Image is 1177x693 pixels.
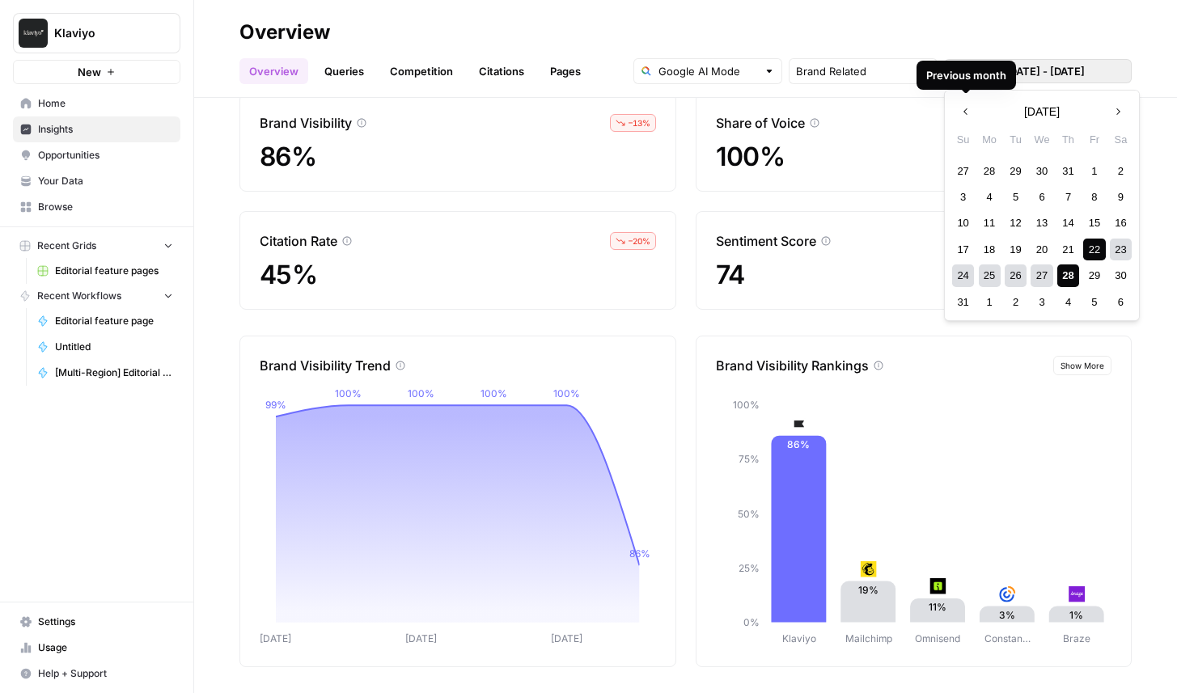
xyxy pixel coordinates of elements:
div: Choose Wednesday, July 30th, 2025 [1031,160,1052,182]
span: Home [38,96,173,111]
tspan: 100% [408,387,434,399]
div: Choose Wednesday, August 13th, 2025 [1031,212,1052,234]
button: Recent Grids [13,234,180,258]
span: Klaviyo [54,25,152,41]
input: Google AI Mode [658,63,757,79]
tspan: Omnisend [915,632,960,644]
div: Choose Tuesday, July 29th, 2025 [1005,160,1027,182]
div: Choose Thursday, August 14th, 2025 [1057,212,1079,234]
div: Choose Monday, July 28th, 2025 [979,160,1001,182]
tspan: Klaviyo [781,632,815,644]
tspan: 100% [553,387,580,399]
tspan: [DATE] [405,632,437,644]
a: Citations [469,58,534,84]
div: Choose Friday, August 29th, 2025 [1083,264,1105,286]
p: Brand Visibility [260,113,352,133]
span: [DATE] - [DATE] [1006,63,1085,79]
text: 1% [1069,609,1083,621]
a: Pages [540,58,591,84]
a: Competition [380,58,463,84]
div: Choose Monday, August 4th, 2025 [979,186,1001,208]
span: 45% [260,259,317,290]
span: Settings [38,615,173,629]
tspan: 86% [629,547,650,560]
div: We [1031,129,1052,150]
span: 86% [260,141,316,172]
div: Choose Monday, September 1st, 2025 [979,291,1001,313]
div: Choose Sunday, August 17th, 2025 [952,239,974,260]
div: Choose Tuesday, August 26th, 2025 [1005,264,1027,286]
p: Brand Visibility Rankings [716,356,869,375]
span: – 20 % [629,235,650,247]
img: rg202btw2ktor7h9ou5yjtg7epnf [999,586,1015,602]
div: Choose Wednesday, August 20th, 2025 [1031,239,1052,260]
div: Choose Tuesday, September 2nd, 2025 [1005,291,1027,313]
tspan: 99% [265,399,286,411]
a: Your Data [13,168,180,194]
span: Editorial feature pages [55,264,173,278]
a: Usage [13,635,180,661]
span: Recent Grids [37,239,96,253]
div: Choose Wednesday, September 3rd, 2025 [1031,291,1052,313]
div: Su [952,129,974,150]
button: New [13,60,180,84]
div: Choose Friday, August 22nd, 2025 [1083,239,1105,260]
div: Choose Tuesday, August 5th, 2025 [1005,186,1027,208]
div: Choose Tuesday, August 19th, 2025 [1005,239,1027,260]
img: d03zj4el0aa7txopwdneenoutvcu [790,416,807,432]
span: Untitled [55,340,173,354]
div: Choose Friday, August 8th, 2025 [1083,186,1105,208]
div: Choose Friday, September 5th, 2025 [1083,291,1105,313]
text: 3% [999,609,1015,621]
img: or48ckoj2dr325ui2uouqhqfwspy [929,578,946,594]
div: Choose Friday, August 15th, 2025 [1083,212,1105,234]
tspan: 0% [743,616,759,628]
button: [DATE] - [DATE] [944,59,1132,83]
tspan: Braze [1063,632,1090,644]
div: Th [1057,129,1079,150]
span: Browse [38,200,173,214]
div: [DATE] - [DATE] [944,90,1140,321]
a: Editorial feature pages [30,258,180,284]
button: Workspace: Klaviyo [13,13,180,53]
tspan: [DATE] [551,632,582,644]
tspan: [DATE] [260,632,291,644]
div: Choose Monday, August 25th, 2025 [979,264,1001,286]
span: 100% [716,141,785,172]
div: Tu [1005,129,1027,150]
div: Choose Sunday, August 31st, 2025 [952,291,974,313]
span: Opportunities [38,148,173,163]
div: Mo [979,129,1001,150]
span: 74 [716,259,745,290]
tspan: Mailchimp [845,632,891,644]
div: Choose Saturday, August 30th, 2025 [1110,264,1132,286]
tspan: 100% [481,387,507,399]
a: Home [13,91,180,116]
p: Citation Rate [260,231,337,251]
a: Opportunities [13,142,180,168]
div: Choose Sunday, August 10th, 2025 [952,212,974,234]
tspan: 50% [737,508,759,520]
span: [Multi-Region] Editorial feature page [55,366,173,380]
span: [DATE] [1024,104,1060,120]
div: Choose Friday, August 1st, 2025 [1083,160,1105,182]
div: Choose Thursday, September 4th, 2025 [1057,291,1079,313]
span: Recent Workflows [37,289,121,303]
div: Previous month [926,67,1006,83]
a: Insights [13,116,180,142]
tspan: 75% [738,454,759,466]
a: [Multi-Region] Editorial feature page [30,360,180,386]
span: Help + Support [38,666,173,681]
button: Show More [1053,356,1111,375]
div: Choose Thursday, August 28th, 2025 [1057,264,1079,286]
div: Choose Thursday, July 31st, 2025 [1057,160,1079,182]
button: Recent Workflows [13,284,180,308]
tspan: 100% [335,387,362,399]
a: Untitled [30,334,180,360]
span: Your Data [38,174,173,188]
p: Share of Voice [716,113,805,133]
text: 19% [857,584,878,596]
div: Choose Wednesday, August 6th, 2025 [1031,186,1052,208]
div: Choose Saturday, August 9th, 2025 [1110,186,1132,208]
div: Choose Saturday, August 23rd, 2025 [1110,239,1132,260]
